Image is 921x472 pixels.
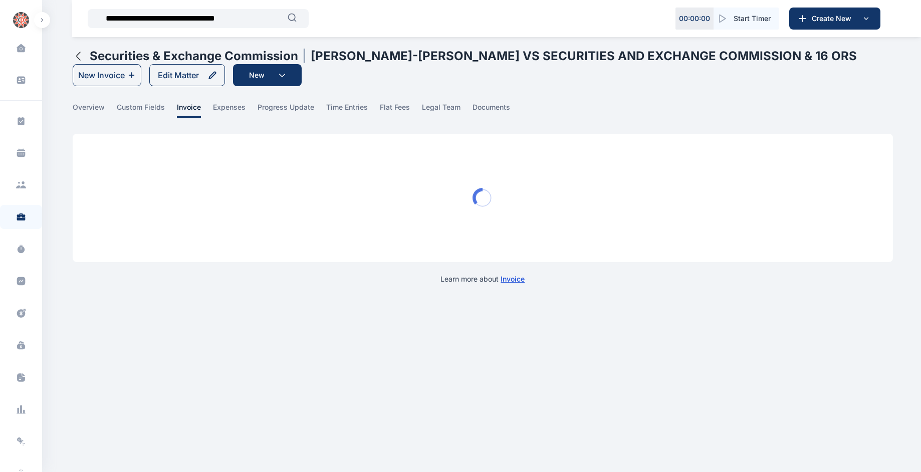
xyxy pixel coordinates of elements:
[501,275,525,283] a: invoice
[302,48,307,64] span: |
[73,102,105,118] span: overview
[789,8,880,30] button: Create New
[213,102,246,118] span: expenses
[473,102,522,118] a: documents
[78,69,125,81] div: New Invoice
[326,102,368,118] span: time entries
[380,102,422,118] a: flat fees
[311,48,857,64] h1: [PERSON_NAME]-[PERSON_NAME] VS SECURITIES AND EXCHANGE COMMISSION & 16 ORS
[158,69,199,81] div: Edit Matter
[73,64,141,86] button: New Invoice
[440,274,525,284] p: Learn more about
[422,102,473,118] a: legal team
[117,102,177,118] a: custom fields
[177,102,201,118] span: invoice
[380,102,410,118] span: flat fees
[117,102,165,118] span: custom fields
[808,14,860,24] span: Create New
[326,102,380,118] a: time entries
[422,102,460,118] span: legal team
[734,14,771,24] span: Start Timer
[679,14,710,24] p: 00 : 00 : 00
[258,102,326,118] a: progress update
[73,102,117,118] a: overview
[177,102,213,118] a: invoice
[213,102,258,118] a: expenses
[149,64,225,86] button: Edit Matter
[714,8,779,30] button: Start Timer
[233,64,302,86] button: New
[90,48,298,64] h1: Securities & Exchange Commission
[258,102,314,118] span: progress update
[473,102,510,118] span: documents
